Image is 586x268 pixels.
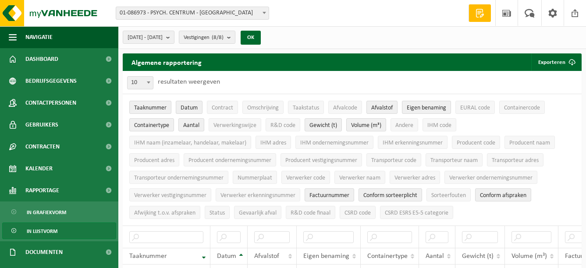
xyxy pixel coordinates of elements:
[444,171,537,184] button: Verwerker ondernemingsnummerVerwerker ondernemingsnummer: Activate to sort
[209,118,261,131] button: VerwerkingswijzeVerwerkingswijze: Activate to sort
[239,210,277,216] span: Gevaarlijk afval
[183,122,199,129] span: Aantal
[293,105,319,111] span: Taakstatus
[281,153,362,166] button: Producent vestigingsnummerProducent vestigingsnummer: Activate to sort
[281,171,330,184] button: Verwerker codeVerwerker code: Activate to sort
[25,114,58,136] span: Gebruikers
[134,157,174,164] span: Producent adres
[207,101,238,114] button: ContractContract: Activate to sort
[457,140,495,146] span: Producent code
[129,118,174,131] button: ContainertypeContainertype: Activate to sort
[25,70,77,92] span: Bedrijfsgegevens
[385,210,448,216] span: CSRD ESRS E5-5 categorie
[116,7,269,20] span: 01-086973 - PSYCH. CENTRUM - ST HIERONYMUS - SINT-NIKLAAS
[363,192,417,199] span: Conform sorteerplicht
[216,188,300,201] button: Verwerker erkenningsnummerVerwerker erkenningsnummer: Activate to sort
[380,206,453,219] button: CSRD ESRS E5-5 categorieCSRD ESRS E5-5 categorie: Activate to sort
[487,153,543,166] button: Transporteur adresTransporteur adres: Activate to sort
[509,140,550,146] span: Producent naam
[134,175,224,181] span: Transporteur ondernemingsnummer
[426,253,444,260] span: Aantal
[2,222,116,239] a: In lijstvorm
[128,77,153,89] span: 10
[303,253,349,260] span: Eigen benaming
[129,188,211,201] button: Verwerker vestigingsnummerVerwerker vestigingsnummer: Activate to sort
[288,101,324,114] button: TaakstatusTaakstatus: Activate to sort
[129,253,167,260] span: Taaknummer
[129,171,228,184] button: Transporteur ondernemingsnummerTransporteur ondernemingsnummer : Activate to sort
[431,192,466,199] span: Sorteerfouten
[184,153,276,166] button: Producent ondernemingsnummerProducent ondernemingsnummer: Activate to sort
[511,253,547,260] span: Volume (m³)
[27,204,66,221] span: In grafiekvorm
[452,136,500,149] button: Producent codeProducent code: Activate to sort
[25,92,76,114] span: Contactpersonen
[213,122,256,129] span: Verwerkingswijze
[25,241,63,263] span: Documenten
[309,122,337,129] span: Gewicht (t)
[309,192,349,199] span: Factuurnummer
[371,105,393,111] span: Afvalstof
[25,180,59,201] span: Rapportage
[492,157,539,164] span: Transporteur adres
[366,153,421,166] button: Transporteur codeTransporteur code: Activate to sort
[2,204,116,220] a: In grafiekvorm
[254,253,279,260] span: Afvalstof
[134,210,195,216] span: Afwijking t.o.v. afspraken
[339,175,380,181] span: Verwerker naam
[391,118,418,131] button: AndereAndere: Activate to sort
[210,210,225,216] span: Status
[212,35,224,40] count: (8/8)
[291,210,330,216] span: R&D code finaal
[25,158,53,180] span: Kalender
[300,140,369,146] span: IHM ondernemingsnummer
[402,101,451,114] button: Eigen benamingEigen benaming: Activate to sort
[305,118,342,131] button: Gewicht (t)Gewicht (t): Activate to sort
[426,153,483,166] button: Transporteur naamTransporteur naam: Activate to sort
[129,153,179,166] button: Producent adresProducent adres: Activate to sort
[256,136,291,149] button: IHM adresIHM adres: Activate to sort
[333,105,357,111] span: Afvalcode
[123,31,174,44] button: [DATE] - [DATE]
[359,188,422,201] button: Conform sorteerplicht : Activate to sort
[366,101,398,114] button: AfvalstofAfvalstof: Activate to sort
[455,101,495,114] button: EURAL codeEURAL code: Activate to sort
[181,105,198,111] span: Datum
[188,157,271,164] span: Producent ondernemingsnummer
[390,171,440,184] button: Verwerker adresVerwerker adres: Activate to sort
[334,171,385,184] button: Verwerker naamVerwerker naam: Activate to sort
[499,101,545,114] button: ContainercodeContainercode: Activate to sort
[295,136,373,149] button: IHM ondernemingsnummerIHM ondernemingsnummer: Activate to sort
[134,192,206,199] span: Verwerker vestigingsnummer
[504,105,540,111] span: Containercode
[383,140,443,146] span: IHM erkenningsnummer
[238,175,272,181] span: Nummerplaat
[27,223,57,240] span: In lijstvorm
[134,122,169,129] span: Containertype
[475,188,531,201] button: Conform afspraken : Activate to sort
[423,118,456,131] button: IHM codeIHM code: Activate to sort
[233,171,277,184] button: NummerplaatNummerplaat: Activate to sort
[395,122,413,129] span: Andere
[212,105,233,111] span: Contract
[184,31,224,44] span: Vestigingen
[178,118,204,131] button: AantalAantal: Activate to sort
[286,206,335,219] button: R&D code finaalR&amp;D code finaal: Activate to sort
[158,78,220,85] label: resultaten weergeven
[266,118,300,131] button: R&D codeR&amp;D code: Activate to sort
[123,53,210,71] h2: Algemene rapportering
[129,136,251,149] button: IHM naam (inzamelaar, handelaar, makelaar)IHM naam (inzamelaar, handelaar, makelaar): Activate to...
[234,206,281,219] button: Gevaarlijk afval : Activate to sort
[328,101,362,114] button: AfvalcodeAfvalcode: Activate to sort
[176,101,202,114] button: DatumDatum: Activate to sort
[305,188,354,201] button: FactuurnummerFactuurnummer: Activate to sort
[462,253,494,260] span: Gewicht (t)
[378,136,447,149] button: IHM erkenningsnummerIHM erkenningsnummer: Activate to sort
[449,175,533,181] span: Verwerker ondernemingsnummer
[371,157,416,164] span: Transporteur code
[346,118,386,131] button: Volume (m³)Volume (m³): Activate to sort
[25,48,58,70] span: Dashboard
[205,206,230,219] button: StatusStatus: Activate to sort
[129,206,200,219] button: Afwijking t.o.v. afsprakenAfwijking t.o.v. afspraken: Activate to sort
[128,31,163,44] span: [DATE] - [DATE]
